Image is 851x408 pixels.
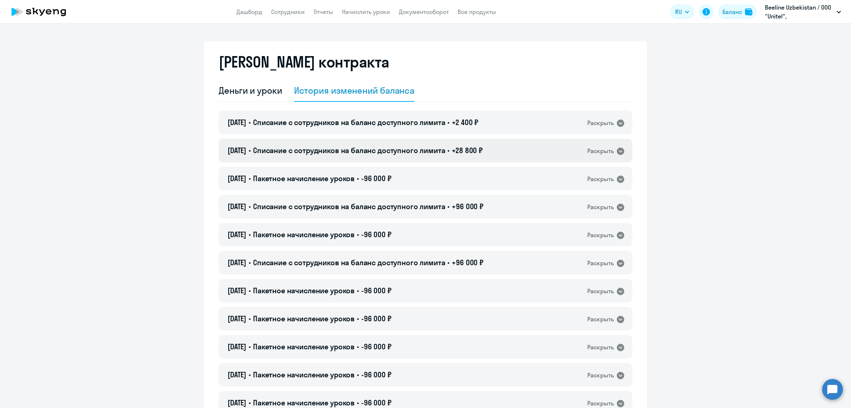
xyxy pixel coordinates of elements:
span: Списание с сотрудников на баланс доступного лимита [253,202,445,211]
span: • [249,202,251,211]
span: • [249,398,251,407]
span: -96 000 ₽ [361,370,392,379]
div: Раскрыть [587,118,614,128]
span: [DATE] [228,174,246,183]
a: Начислить уроки [342,8,390,15]
span: [DATE] [228,258,246,267]
span: • [249,230,251,239]
span: Пакетное начисление уроков [253,174,355,183]
div: Раскрыть [587,231,614,240]
span: • [249,118,251,127]
a: Дашборд [236,8,262,15]
a: Отчеты [314,8,333,15]
div: Деньги и уроки [219,84,282,96]
span: • [357,286,359,295]
span: RU [675,7,682,16]
div: Раскрыть [587,315,614,324]
span: • [249,146,251,155]
span: • [447,118,450,127]
span: [DATE] [228,314,246,323]
span: • [447,146,450,155]
span: +96 000 ₽ [452,202,483,211]
div: Раскрыть [587,146,614,156]
h2: [PERSON_NAME] контракта [219,53,389,71]
div: Раскрыть [587,343,614,352]
span: • [249,370,251,379]
span: +2 400 ₽ [452,118,478,127]
span: -96 000 ₽ [361,230,392,239]
span: Пакетное начисление уроков [253,342,355,351]
p: Beeline Uzbekistan / ООО "Unitel", [GEOGRAPHIC_DATA] [765,3,834,21]
span: Пакетное начисление уроков [253,370,355,379]
span: [DATE] [228,230,246,239]
button: Балансbalance [718,4,757,19]
span: • [357,230,359,239]
img: balance [745,8,752,15]
span: • [249,342,251,351]
div: Раскрыть [587,259,614,268]
span: • [357,314,359,323]
span: • [357,174,359,183]
div: Раскрыть [587,203,614,212]
span: +96 000 ₽ [452,258,483,267]
span: +28 800 ₽ [452,146,483,155]
span: • [249,174,251,183]
span: • [249,286,251,295]
span: [DATE] [228,370,246,379]
div: Раскрыть [587,399,614,408]
span: [DATE] [228,146,246,155]
span: Пакетное начисление уроков [253,286,355,295]
a: Все продукты [458,8,496,15]
span: [DATE] [228,118,246,127]
div: История изменений баланса [294,84,415,96]
span: • [447,258,450,267]
span: -96 000 ₽ [361,286,392,295]
div: Раскрыть [587,174,614,184]
button: Beeline Uzbekistan / ООО "Unitel", [GEOGRAPHIC_DATA] [761,3,845,21]
span: Списание с сотрудников на баланс доступного лимита [253,146,445,155]
span: • [357,398,359,407]
span: [DATE] [228,286,246,295]
span: • [249,258,251,267]
span: Списание с сотрудников на баланс доступного лимита [253,118,445,127]
span: -96 000 ₽ [361,342,392,351]
span: • [447,202,450,211]
span: -96 000 ₽ [361,314,392,323]
span: Списание с сотрудников на баланс доступного лимита [253,258,445,267]
span: -96 000 ₽ [361,174,392,183]
span: [DATE] [228,398,246,407]
span: • [357,370,359,379]
span: Пакетное начисление уроков [253,314,355,323]
span: -96 000 ₽ [361,398,392,407]
div: Раскрыть [587,287,614,296]
span: • [357,342,359,351]
span: [DATE] [228,342,246,351]
button: RU [670,4,694,19]
span: • [249,314,251,323]
a: Документооборот [399,8,449,15]
div: Баланс [722,7,742,16]
span: Пакетное начисление уроков [253,230,355,239]
a: Сотрудники [271,8,305,15]
span: [DATE] [228,202,246,211]
div: Раскрыть [587,371,614,380]
span: Пакетное начисление уроков [253,398,355,407]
